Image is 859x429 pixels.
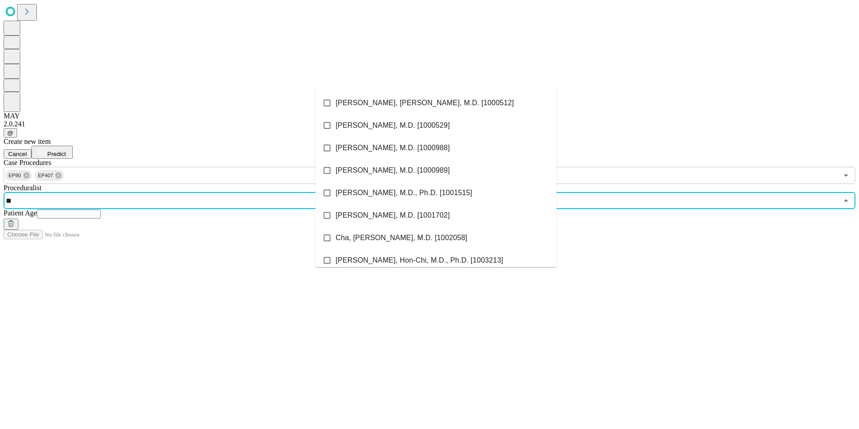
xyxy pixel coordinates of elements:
span: @ [7,130,13,136]
button: Open [840,169,852,182]
span: [PERSON_NAME], M.D. [1000529] [336,120,450,131]
div: 2.0.241 [4,120,855,128]
span: [PERSON_NAME], M.D. [1000988] [336,143,450,153]
div: EP407 [35,170,64,181]
span: EP90 [5,170,25,181]
span: Cancel [8,151,27,157]
span: Create new item [4,138,51,145]
button: Predict [31,146,73,159]
span: [PERSON_NAME], [PERSON_NAME], M.D. [1000512] [336,98,514,108]
span: Cha, [PERSON_NAME], M.D. [1002058] [336,232,467,243]
div: MAY [4,112,855,120]
span: [PERSON_NAME], M.D. [1000989] [336,165,450,176]
button: @ [4,128,17,138]
button: Cancel [4,149,31,159]
div: EP90 [5,170,32,181]
span: Patient Age [4,209,37,217]
span: [PERSON_NAME], M.D. [1001702] [336,210,450,221]
span: [PERSON_NAME], M.D., Ph.D. [1001515] [336,188,472,198]
span: Predict [47,151,66,157]
span: Proceduralist [4,184,41,192]
button: Close [840,194,852,207]
span: Scheduled Procedure [4,159,51,166]
span: [PERSON_NAME], Hon-Chi, M.D., Ph.D. [1003213] [336,255,503,266]
span: EP407 [35,170,57,181]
